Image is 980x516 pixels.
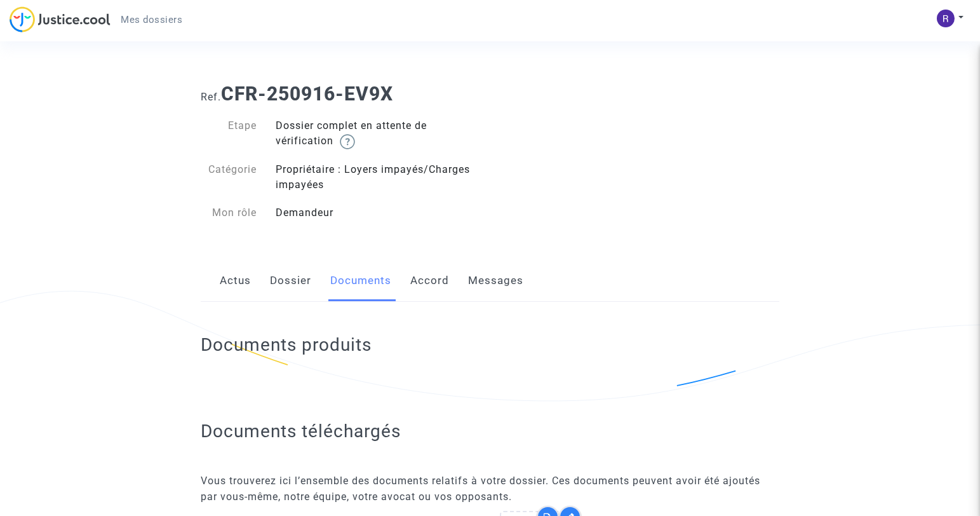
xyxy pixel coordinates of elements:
a: Dossier [270,260,311,302]
span: Mes dossiers [121,14,182,25]
span: Ref. [201,91,221,103]
a: Mes dossiers [111,10,192,29]
img: jc-logo.svg [10,6,111,32]
div: Etape [191,118,266,149]
div: Catégorie [191,162,266,193]
a: Messages [468,260,523,302]
span: Vous trouverez ici l’ensemble des documents relatifs à votre dossier. Ces documents peuvent avoir... [201,475,760,503]
h2: Documents téléchargés [201,420,779,442]
div: Dossier complet en attente de vérification [266,118,490,149]
div: Mon rôle [191,205,266,221]
div: Propriétaire : Loyers impayés/Charges impayées [266,162,490,193]
h2: Documents produits [201,334,779,356]
b: CFR-250916-EV9X [221,83,393,105]
img: ACg8ocJvt_8Pswt3tJqs4mXYYjOGlVcWuM4UY9fJi0Ej-o0OmgE6GQ=s96-c [937,10,955,27]
a: Documents [330,260,391,302]
img: help.svg [340,134,355,149]
a: Actus [220,260,251,302]
div: Demandeur [266,205,490,221]
a: Accord [410,260,449,302]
